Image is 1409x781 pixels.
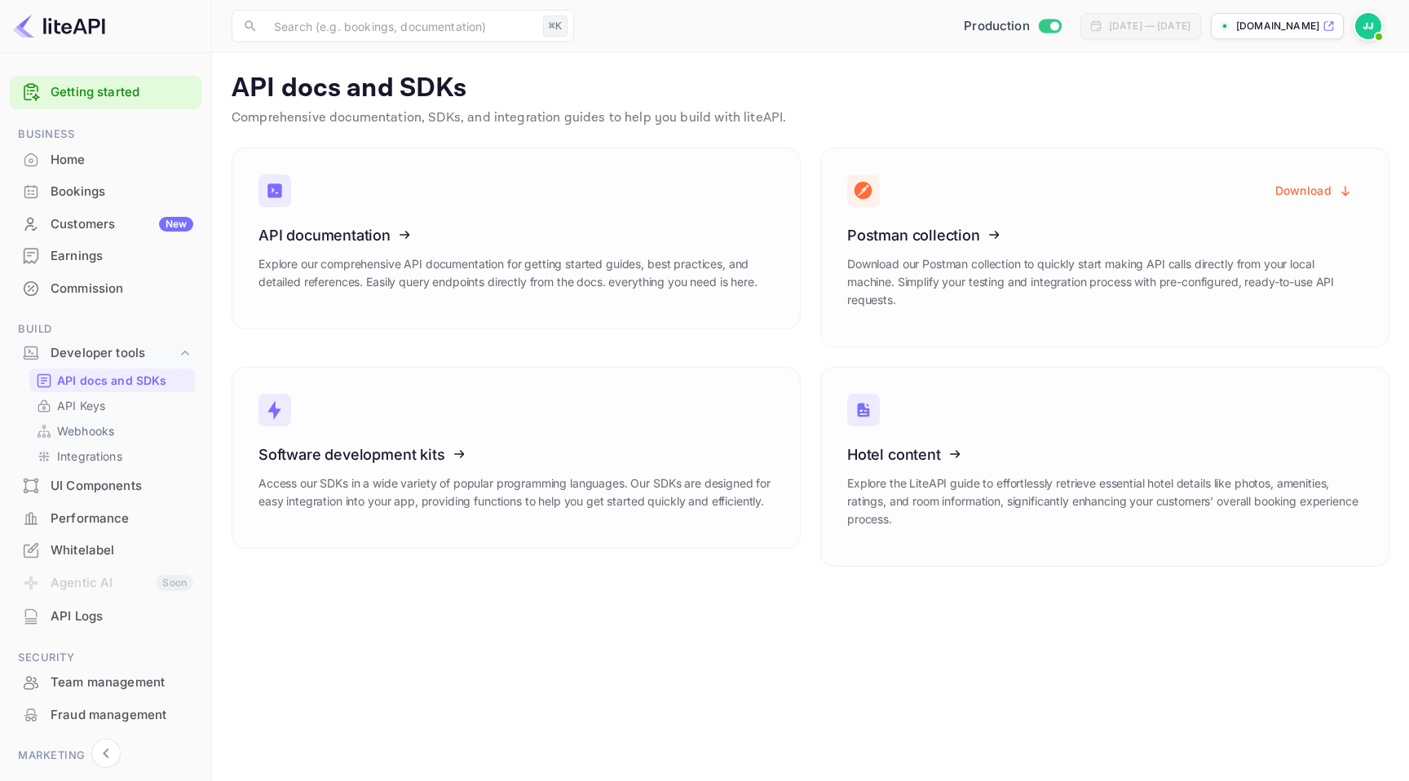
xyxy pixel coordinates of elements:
span: Marketing [10,747,201,765]
h3: Hotel content [847,446,1363,463]
p: API docs and SDKs [232,73,1389,105]
div: Switch to Sandbox mode [957,17,1067,36]
div: Performance [10,503,201,535]
div: Earnings [51,247,193,266]
a: Getting started [51,83,193,102]
div: Home [51,151,193,170]
div: ⌘K [543,15,568,37]
h3: API documentation [258,227,774,244]
a: API documentationExplore our comprehensive API documentation for getting started guides, best pra... [232,148,801,329]
a: Commission [10,273,201,303]
a: Webhooks [36,422,188,439]
p: Explore our comprehensive API documentation for getting started guides, best practices, and detai... [258,255,774,291]
p: Explore the LiteAPI guide to effortlessly retrieve essential hotel details like photos, amenities... [847,474,1363,528]
div: CustomersNew [10,209,201,240]
a: API docs and SDKs [36,372,188,389]
a: Whitelabel [10,535,201,565]
p: Access our SDKs in a wide variety of popular programming languages. Our SDKs are designed for eas... [258,474,774,510]
a: Fraud management [10,699,201,730]
img: LiteAPI logo [13,13,105,39]
div: API Logs [51,607,193,626]
h3: Software development kits [258,446,774,463]
span: Build [10,320,201,338]
div: Bookings [51,183,193,201]
a: Integrations [36,448,188,465]
span: Security [10,649,201,667]
a: Performance [10,503,201,533]
input: Search (e.g. bookings, documentation) [264,10,537,42]
div: API Logs [10,601,201,633]
span: Business [10,126,201,143]
a: Hotel contentExplore the LiteAPI guide to effortlessly retrieve essential hotel details like phot... [820,367,1389,567]
a: Team management [10,667,201,697]
div: Getting started [10,76,201,109]
div: Team management [51,673,193,692]
div: [DATE] — [DATE] [1109,19,1190,33]
a: Earnings [10,240,201,271]
p: API docs and SDKs [57,372,167,389]
div: Fraud management [51,706,193,725]
p: Download our Postman collection to quickly start making API calls directly from your local machin... [847,255,1363,309]
div: Fraud management [10,699,201,731]
a: CustomersNew [10,209,201,239]
p: API Keys [57,397,105,414]
div: New [159,217,193,232]
div: Developer tools [51,344,177,363]
a: Bookings [10,176,201,206]
div: Earnings [10,240,201,272]
p: Webhooks [57,422,114,439]
div: Whitelabel [51,541,193,560]
div: Home [10,144,201,176]
a: API Keys [36,397,188,414]
p: Comprehensive documentation, SDKs, and integration guides to help you build with liteAPI. [232,108,1389,128]
div: Developer tools [10,339,201,368]
div: Bookings [10,176,201,208]
a: API Logs [10,601,201,631]
h3: Postman collection [847,227,1363,244]
div: API Keys [29,394,195,417]
div: UI Components [51,477,193,496]
a: UI Components [10,470,201,501]
div: Team management [10,667,201,699]
div: Performance [51,510,193,528]
div: Customers [51,215,193,234]
a: Software development kitsAccess our SDKs in a wide variety of popular programming languages. Our ... [232,367,801,549]
div: UI Components [10,470,201,502]
img: Jake Sangil Jeong [1355,13,1381,39]
p: Integrations [57,448,122,465]
a: Home [10,144,201,174]
div: Integrations [29,444,195,468]
div: Whitelabel [10,535,201,567]
div: Commission [51,280,193,298]
button: Collapse navigation [91,739,121,768]
div: API docs and SDKs [29,368,195,392]
p: [DOMAIN_NAME] [1236,19,1319,33]
span: Production [964,17,1030,36]
button: Download [1265,174,1363,206]
div: Commission [10,273,201,305]
div: Webhooks [29,419,195,443]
